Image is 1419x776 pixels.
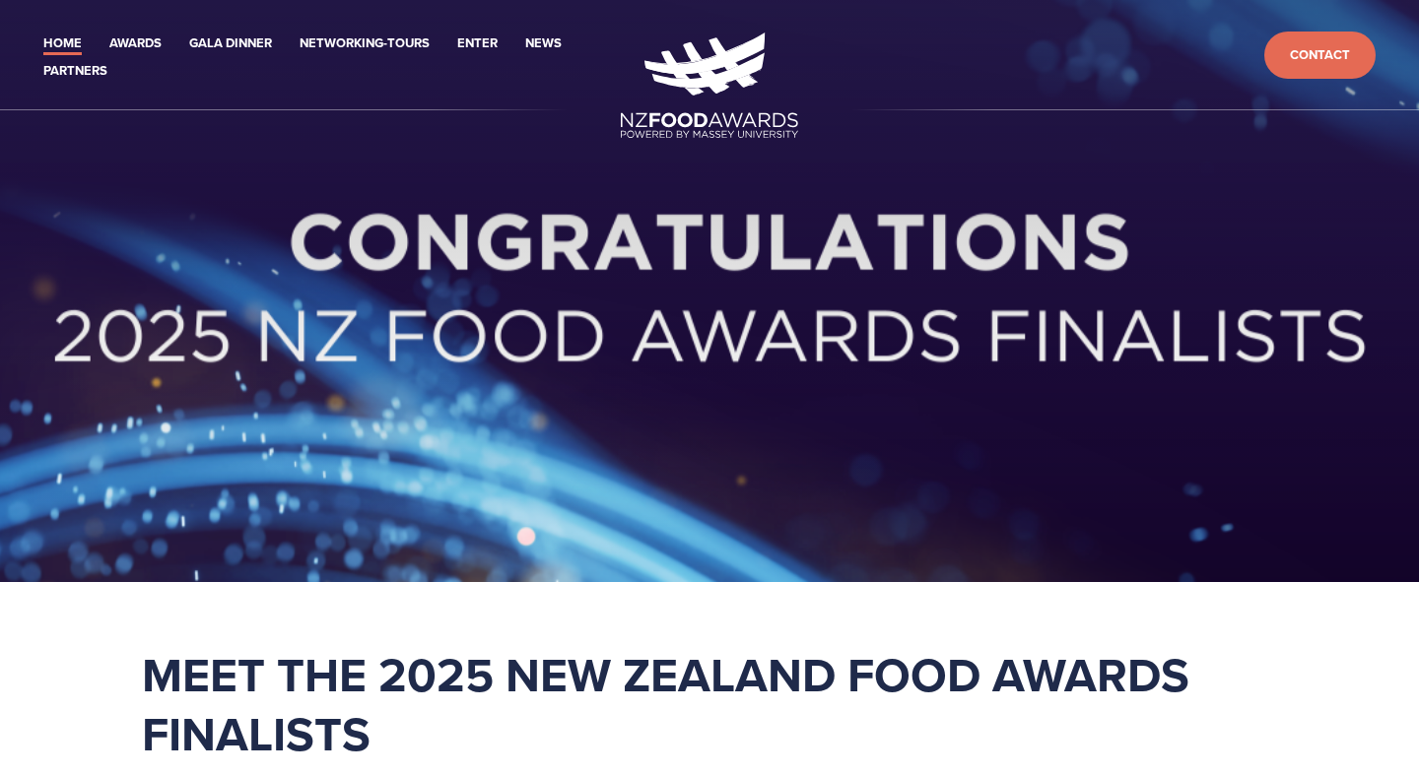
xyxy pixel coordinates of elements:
strong: Meet the 2025 New Zealand Food Awards Finalists [142,640,1201,768]
a: News [525,32,562,55]
a: Partners [43,60,107,83]
a: Gala Dinner [189,32,272,55]
a: Networking-Tours [300,32,430,55]
a: Enter [457,32,498,55]
a: Awards [109,32,162,55]
a: Home [43,32,82,55]
a: Contact [1264,32,1376,80]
